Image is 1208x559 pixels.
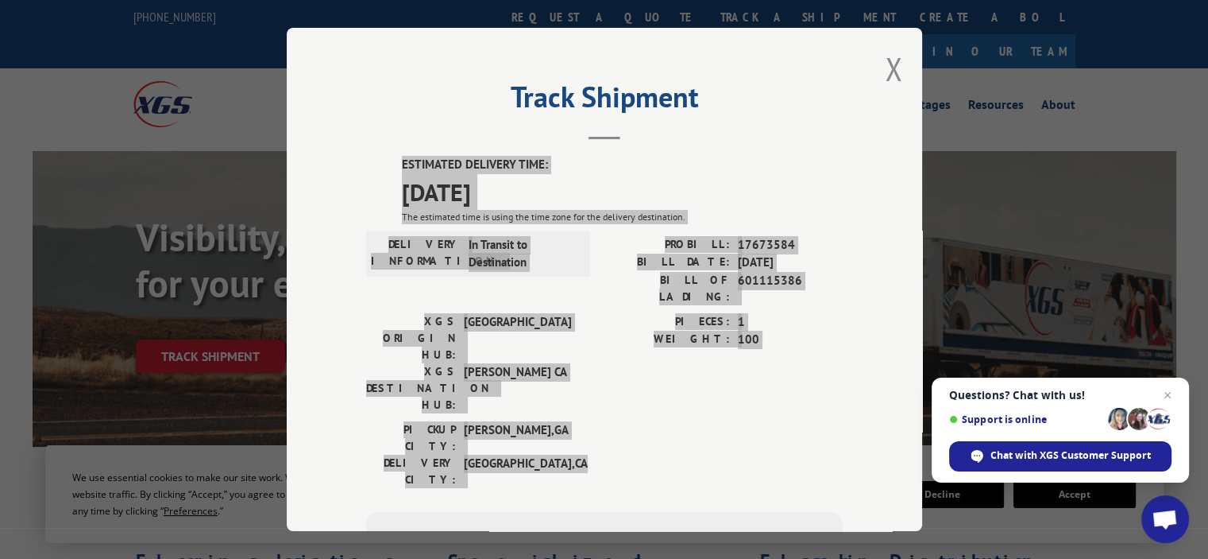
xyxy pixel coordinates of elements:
span: [GEOGRAPHIC_DATA] [464,313,571,363]
div: The estimated time is using the time zone for the delivery destination. [402,210,843,224]
span: 100 [738,331,843,349]
label: PROBILL: [604,236,730,254]
span: 601115386 [738,272,843,305]
span: [DATE] [402,174,843,210]
span: [PERSON_NAME] CA [464,363,571,413]
span: [DATE] [738,254,843,272]
label: XGS ORIGIN HUB: [366,313,456,363]
button: Close modal [885,48,902,90]
span: 17673584 [738,236,843,254]
span: In Transit to Destination [469,236,576,272]
span: [PERSON_NAME] , GA [464,421,571,455]
span: 1 [738,313,843,332]
span: Chat with XGS Customer Support [990,448,1151,463]
label: XGS DESTINATION HUB: [366,363,456,413]
span: Support is online [949,413,1102,425]
span: Close chat [1158,386,1177,405]
label: PIECES: [604,313,730,332]
label: PICKUP CITY: [366,421,456,455]
label: DELIVERY INFORMATION: [371,236,461,272]
span: [GEOGRAPHIC_DATA] , CA [464,455,571,488]
label: BILL OF LADING: [604,272,730,305]
h2: Track Shipment [366,86,843,116]
div: Open chat [1141,495,1189,543]
label: DELIVERY CITY: [366,455,456,488]
span: Questions? Chat with us! [949,389,1171,402]
label: ESTIMATED DELIVERY TIME: [402,156,843,174]
div: Chat with XGS Customer Support [949,441,1171,472]
label: WEIGHT: [604,331,730,349]
label: BILL DATE: [604,254,730,272]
